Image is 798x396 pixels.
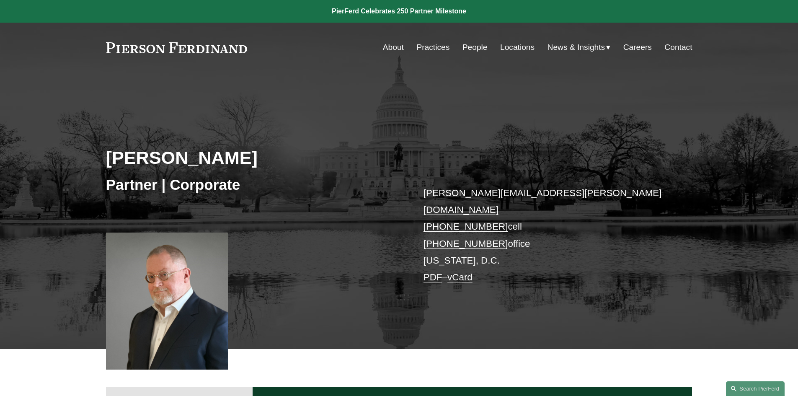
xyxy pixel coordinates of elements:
[424,221,508,232] a: [PHONE_NUMBER]
[447,272,473,282] a: vCard
[462,39,488,55] a: People
[424,238,508,249] a: [PHONE_NUMBER]
[416,39,449,55] a: Practices
[106,147,399,168] h2: [PERSON_NAME]
[106,176,399,194] h3: Partner | Corporate
[424,188,662,215] a: [PERSON_NAME][EMAIL_ADDRESS][PERSON_NAME][DOMAIN_NAME]
[547,40,605,55] span: News & Insights
[500,39,535,55] a: Locations
[623,39,652,55] a: Careers
[726,381,785,396] a: Search this site
[424,185,668,286] p: cell office [US_STATE], D.C. –
[424,272,442,282] a: PDF
[383,39,404,55] a: About
[547,39,611,55] a: folder dropdown
[664,39,692,55] a: Contact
